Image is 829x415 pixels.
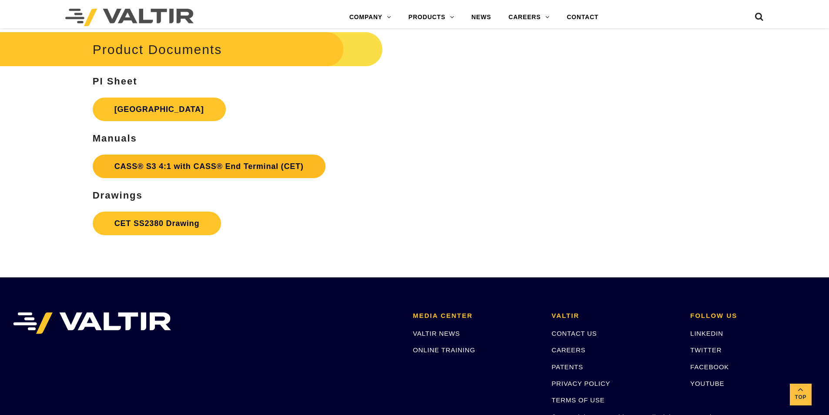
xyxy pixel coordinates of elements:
[552,330,597,337] a: CONTACT US
[463,9,500,26] a: NEWS
[552,346,586,354] a: CAREERS
[690,380,724,387] a: YOUTUBE
[552,380,611,387] a: PRIVACY POLICY
[552,396,605,404] a: TERMS OF USE
[93,155,326,178] a: CASS® S3 4:1 with CASS® End Terminal (CET)
[13,312,171,334] img: VALTIR
[500,9,558,26] a: CAREERS
[93,190,143,201] strong: Drawings
[341,9,400,26] a: COMPANY
[400,9,463,26] a: PRODUCTS
[690,363,729,371] a: FACEBOOK
[413,346,475,354] a: ONLINE TRAINING
[790,384,812,405] a: Top
[413,330,460,337] a: VALTIR NEWS
[413,312,539,320] h2: MEDIA CENTER
[93,98,226,121] a: [GEOGRAPHIC_DATA]
[690,330,723,337] a: LINKEDIN
[558,9,607,26] a: CONTACT
[93,133,137,144] strong: Manuals
[65,9,194,26] img: Valtir
[690,312,816,320] h2: FOLLOW US
[552,363,584,371] a: PATENTS
[790,392,812,402] span: Top
[93,212,221,235] a: CET SS2380 Drawing
[690,346,722,354] a: TWITTER
[552,312,678,320] h2: VALTIR
[93,76,138,87] strong: PI Sheet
